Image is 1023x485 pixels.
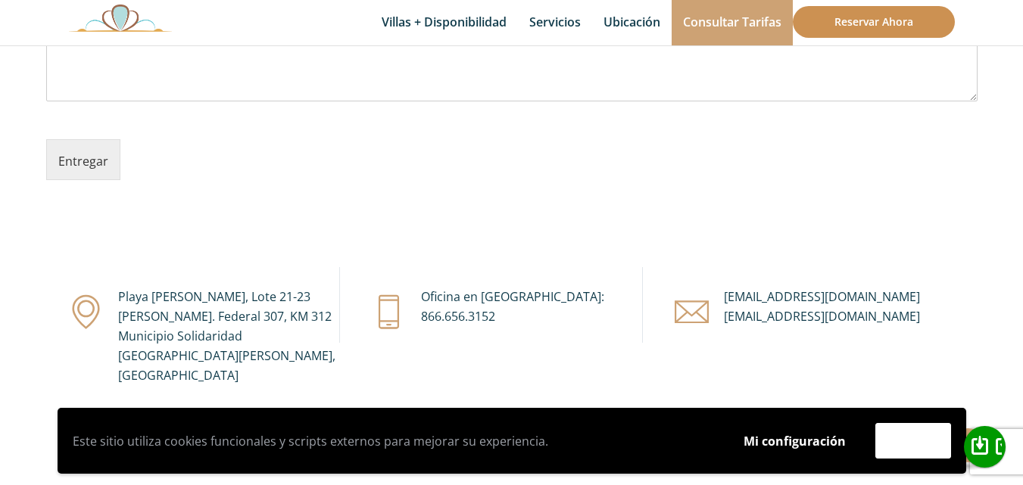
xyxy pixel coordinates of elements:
font: Reservar ahora [834,14,913,29]
font: Servicios [529,14,581,30]
font: Playa [PERSON_NAME], Lote 21-23 [118,288,310,305]
font: Mi configuración [744,433,846,449]
button: Mi configuración [729,424,860,459]
font: Consultar tarifas [683,14,781,30]
a: llamar [964,426,1006,468]
button: Entregar [46,139,120,181]
font: Aceptar [890,432,937,449]
font: [PERSON_NAME]. Federal 307, KM 312 [118,308,332,325]
a: Reservar ahora [793,6,955,38]
font: Villas + Disponibilidad [382,14,507,30]
font: [GEOGRAPHIC_DATA][PERSON_NAME], [GEOGRAPHIC_DATA] [118,347,335,384]
font: Entregar [58,152,108,169]
font: Ubicación [604,14,660,30]
font: Municipio Solidaridad [118,328,242,344]
font: Este sitio utiliza cookies funcionales y scripts externos para mejorar su experiencia. [73,433,548,449]
font: [EMAIL_ADDRESS][DOMAIN_NAME] [724,288,920,305]
font: [EMAIL_ADDRESS][DOMAIN_NAME] [724,308,920,325]
font: Oficina en [GEOGRAPHIC_DATA]: 866.656.3152 [421,288,604,325]
button: Aceptar [875,423,951,459]
img: Logotipo impresionante [69,4,172,32]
